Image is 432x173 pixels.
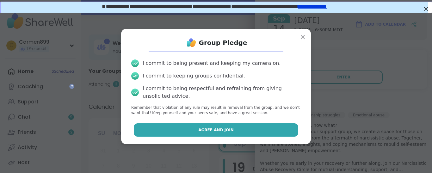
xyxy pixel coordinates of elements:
[134,123,299,137] button: Agree and Join
[198,127,234,133] span: Agree and Join
[131,105,301,116] p: Remember that violation of any rule may result in removal from the group, and we don’t want that!...
[143,85,301,100] div: I commit to being respectful and refraining from giving unsolicited advice.
[143,72,245,80] div: I commit to keeping groups confidential.
[185,36,198,49] img: ShareWell Logo
[199,38,247,47] h1: Group Pledge
[143,59,281,67] div: I commit to being present and keeping my camera on.
[69,84,74,89] iframe: Spotlight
